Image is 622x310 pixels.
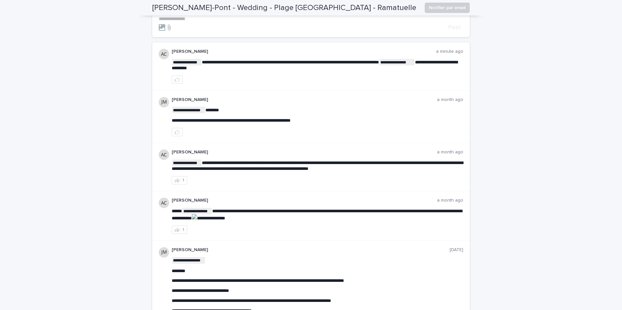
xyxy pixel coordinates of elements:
p: [PERSON_NAME] [172,247,450,253]
div: 1 [182,178,184,183]
button: like this post [172,75,183,84]
span: Notifier par email [429,5,466,11]
p: [PERSON_NAME] [172,49,436,54]
button: Notifier par email [425,3,470,13]
p: [PERSON_NAME] [172,198,437,203]
div: 1 [182,227,184,232]
p: a minute ago [436,49,463,54]
p: [DATE] [450,247,463,253]
button: Post [446,25,463,30]
p: a month ago [437,97,463,103]
p: [PERSON_NAME] [172,149,437,155]
span: Post [448,25,461,30]
button: 1 [172,226,187,234]
button: like this post [172,128,183,136]
p: a month ago [437,198,463,203]
h2: [PERSON_NAME]-Pont - Wedding - Plage [GEOGRAPHIC_DATA] - Ramatuelle [152,3,416,13]
img: actions-icon.png [192,214,197,219]
button: 1 [172,176,187,184]
p: [PERSON_NAME] [172,97,437,103]
p: a month ago [437,149,463,155]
